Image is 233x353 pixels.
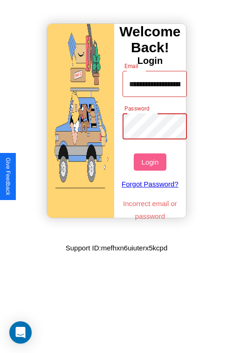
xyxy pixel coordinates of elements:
[114,55,186,66] h4: Login
[134,153,166,171] button: Login
[47,24,114,218] img: gif
[9,321,32,344] div: Open Intercom Messenger
[114,24,186,55] h3: Welcome Back!
[124,62,139,70] label: Email
[66,242,167,254] p: Support ID: mefhxn6uiuterx5kcpd
[118,171,183,197] a: Forgot Password?
[124,104,149,112] label: Password
[5,158,11,195] div: Give Feedback
[118,197,183,222] p: Incorrect email or password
